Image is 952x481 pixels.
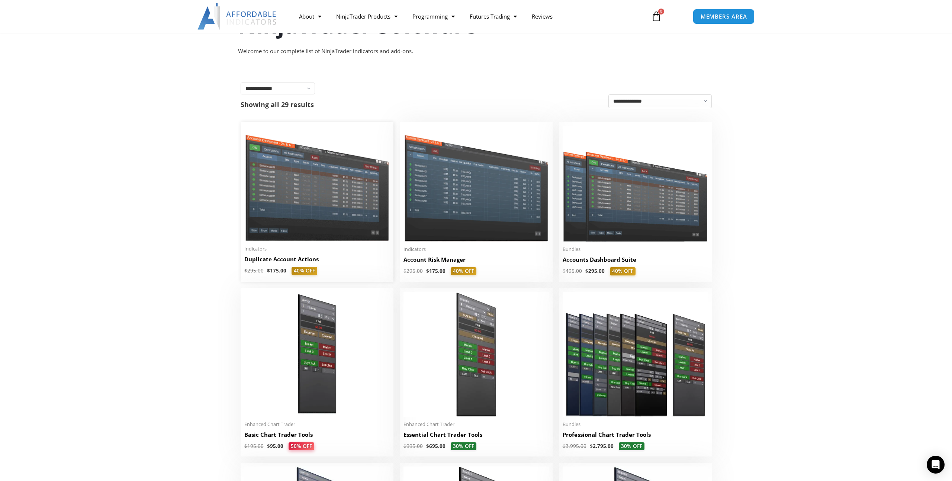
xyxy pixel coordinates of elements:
[267,267,286,274] bdi: 175.00
[563,126,708,242] img: Accounts Dashboard Suite
[403,268,406,274] span: $
[563,256,708,264] h2: Accounts Dashboard Suite
[244,255,390,263] h2: Duplicate Account Actions
[640,6,673,27] a: 0
[451,267,476,275] span: 40% OFF
[267,443,270,449] span: $
[590,443,593,449] span: $
[563,268,582,274] bdi: 495.00
[244,421,390,427] span: Enhanced Chart Trader
[585,268,588,274] span: $
[244,431,390,442] a: Basic Chart Trader Tools
[619,442,644,451] span: 30% OFF
[701,14,747,19] span: MEMBERS AREA
[524,8,560,25] a: Reviews
[563,431,708,442] a: Professional Chart Trader Tools
[403,126,549,241] img: Account Risk Manager
[563,443,586,449] bdi: 3,995.00
[658,9,664,14] span: 0
[244,267,264,274] bdi: 295.00
[462,8,524,25] a: Futures Trading
[292,8,329,25] a: About
[563,431,708,439] h2: Professional Chart Trader Tools
[244,126,390,241] img: Duplicate Account Actions
[244,443,264,449] bdi: 195.00
[426,443,446,449] bdi: 695.00
[403,421,549,427] span: Enhanced Chart Trader
[403,443,423,449] bdi: 995.00
[267,267,270,274] span: $
[426,268,429,274] span: $
[563,268,566,274] span: $
[608,94,712,108] select: Shop order
[590,443,614,449] bdi: 2,795.00
[244,267,247,274] span: $
[405,8,462,25] a: Programming
[693,9,755,24] a: MEMBERS AREA
[403,431,549,439] h2: Essential Chart Trader Tools
[292,267,317,275] span: 40% OFF
[244,255,390,267] a: Duplicate Account Actions
[585,268,605,274] bdi: 295.00
[244,246,390,252] span: Indicators
[244,443,247,449] span: $
[403,292,549,417] img: Essential Chart Trader Tools
[563,292,708,417] img: ProfessionalToolsBundlePage
[241,101,314,108] p: Showing all 29 results
[927,456,945,474] div: Open Intercom Messenger
[244,292,390,417] img: BasicTools
[426,268,446,274] bdi: 175.00
[267,443,283,449] bdi: 95.00
[403,268,423,274] bdi: 295.00
[563,443,566,449] span: $
[244,431,390,439] h2: Basic Chart Trader Tools
[403,246,549,252] span: Indicators
[563,421,708,427] span: Bundles
[329,8,405,25] a: NinjaTrader Products
[451,442,476,451] span: 30% OFF
[238,46,714,57] div: Welcome to our complete list of NinjaTrader indicators and add-ons.
[403,443,406,449] span: $
[610,267,636,275] span: 40% OFF
[403,256,549,267] a: Account Risk Manager
[563,246,708,252] span: Bundles
[292,8,643,25] nav: Menu
[563,256,708,267] a: Accounts Dashboard Suite
[197,3,277,30] img: LogoAI | Affordable Indicators – NinjaTrader
[403,431,549,442] a: Essential Chart Trader Tools
[288,442,314,451] span: 50% OFF
[403,256,549,264] h2: Account Risk Manager
[426,443,429,449] span: $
